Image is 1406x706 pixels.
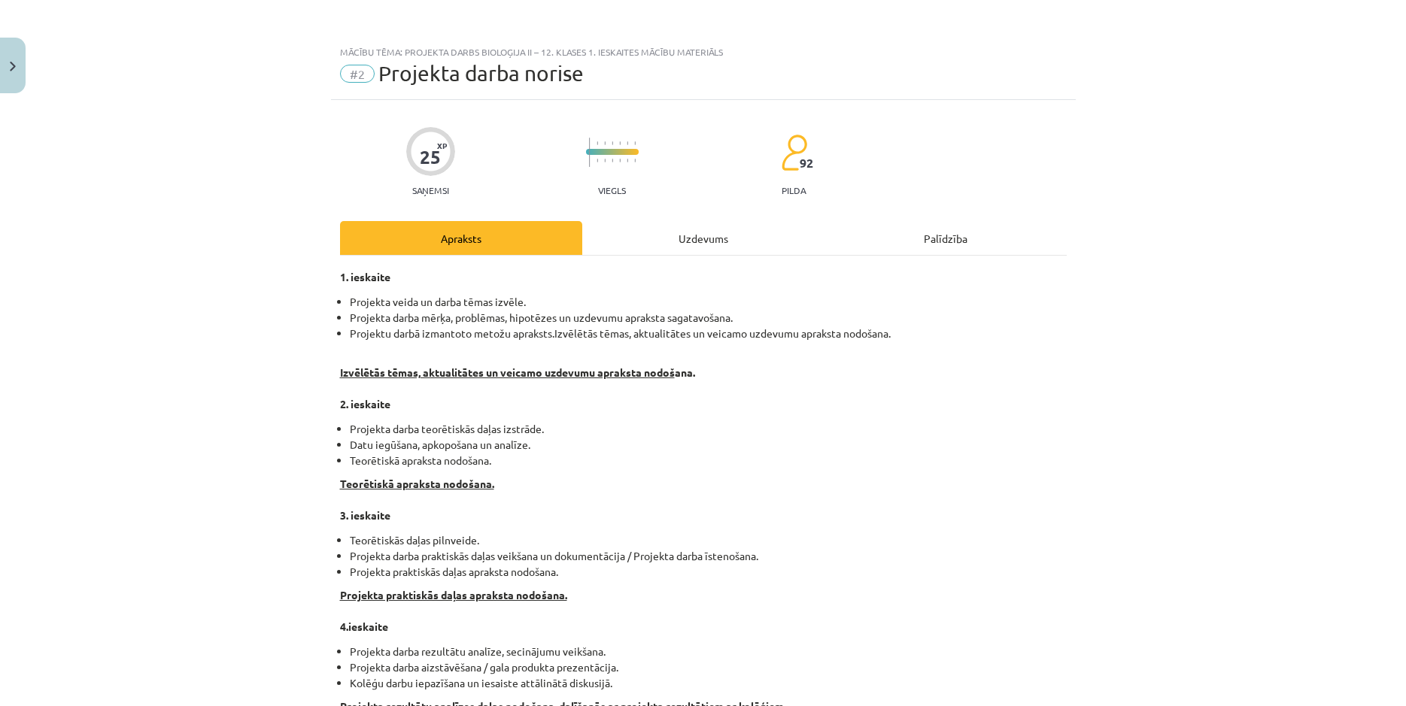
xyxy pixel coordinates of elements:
[627,141,628,145] img: icon-short-line-57e1e144782c952c97e751825c79c345078a6d821885a25fce030b3d8c18986b.svg
[350,564,1067,580] li: Projekta praktiskās daļas apraksta nodošana.
[378,61,584,86] span: Projekta darba norise
[340,221,582,255] div: Apraksts
[598,185,626,195] p: Viegls
[350,437,1067,453] li: Datu iegūšana, apkopošana un analīze.
[340,588,567,601] b: Projekta praktiskās daļas apraksta nodošana.
[340,270,390,283] strong: 1. ieskaite
[340,47,1067,57] div: Mācību tēma: Projekta darbs bioloģija ii – 12. klases 1. ieskaites mācību materiāls
[824,221,1067,255] div: Palīdzība
[350,326,1067,357] li: Projektu darbā izmantoto metožu apraksts.Izvēlētās tēmas, aktualitātes un veicamo uzdevumu apraks...
[340,397,390,411] strong: 2. ieskaite
[350,659,1067,675] li: Projekta darba aizstāvēšana / gala produkta prezentācija.
[350,644,1067,659] li: Projekta darba rezultātu analīze, secinājumu veikšana.
[406,185,455,195] p: Saņemsi
[437,141,447,150] span: XP
[604,141,606,145] img: icon-short-line-57e1e144782c952c97e751825c79c345078a6d821885a25fce030b3d8c18986b.svg
[800,156,813,170] span: 92
[582,221,824,255] div: Uzdevums
[627,159,628,162] img: icon-short-line-57e1e144782c952c97e751825c79c345078a6d821885a25fce030b3d8c18986b.svg
[350,421,1067,437] li: Projekta darba teorētiskās daļas izstrāde.
[597,141,598,145] img: icon-short-line-57e1e144782c952c97e751825c79c345078a6d821885a25fce030b3d8c18986b.svg
[612,141,613,145] img: icon-short-line-57e1e144782c952c97e751825c79c345078a6d821885a25fce030b3d8c18986b.svg
[350,310,1067,326] li: Projekta darba mērķa, problēmas, hipotēzes un uzdevumu apraksta sagatavošana.
[340,477,494,490] b: Teorētiskā apraksta nodošana.
[350,294,1067,310] li: Projekta veida un darba tēmas izvēle.
[350,532,1067,548] li: Teorētiskās daļas pilnveide.
[350,548,1067,564] li: Projekta darba praktiskās daļas veikšana un dokumentācija / Projekta darba īstenošana.
[340,365,695,379] b: ana.
[604,159,606,162] img: icon-short-line-57e1e144782c952c97e751825c79c345078a6d821885a25fce030b3d8c18986b.svg
[634,159,636,162] img: icon-short-line-57e1e144782c952c97e751825c79c345078a6d821885a25fce030b3d8c18986b.svg
[350,453,1067,468] li: Teorētiskā apraksta nodošana.
[619,141,621,145] img: icon-short-line-57e1e144782c952c97e751825c79c345078a6d821885a25fce030b3d8c18986b.svg
[634,141,636,145] img: icon-short-line-57e1e144782c952c97e751825c79c345078a6d821885a25fce030b3d8c18986b.svg
[597,159,598,162] img: icon-short-line-57e1e144782c952c97e751825c79c345078a6d821885a25fce030b3d8c18986b.svg
[340,620,388,633] strong: 4.ieskaite
[612,159,613,162] img: icon-short-line-57e1e144782c952c97e751825c79c345078a6d821885a25fce030b3d8c18986b.svg
[589,138,591,167] img: icon-long-line-d9ea69661e0d244f92f715978eff75569469978d946b2353a9bb055b3ed8787d.svg
[781,134,807,171] img: students-c634bb4e5e11cddfef0936a35e636f08e4e9abd3cc4e673bd6f9a4125e45ecb1.svg
[340,508,390,522] strong: 3. ieskaite
[782,185,806,195] p: pilda
[619,159,621,162] img: icon-short-line-57e1e144782c952c97e751825c79c345078a6d821885a25fce030b3d8c18986b.svg
[340,365,675,379] u: Izvēlētās tēmas, aktualitātes un veicamo uzdevumu apraksta nodoš
[350,675,1067,691] li: Kolēģu darbu iepazīšana un iesaiste attālinātā diskusijā.
[340,65,375,83] span: #2
[420,147,441,168] div: 25
[10,62,16,71] img: icon-close-lesson-0947bae3869378f0d4975bcd49f059093ad1ed9edebbc8119c70593378902aed.svg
